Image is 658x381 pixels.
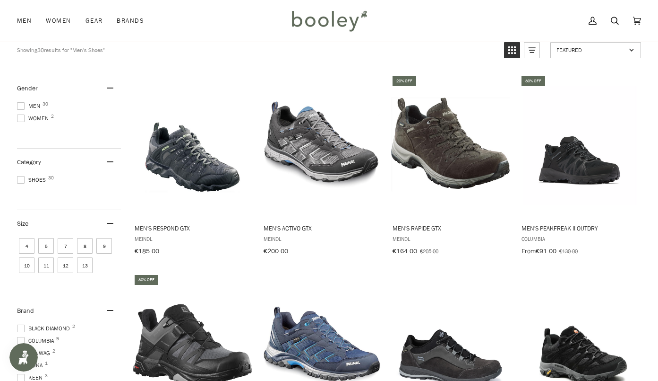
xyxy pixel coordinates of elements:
span: Men's Respond GTX [135,224,250,232]
span: Size: 8 [77,238,93,254]
span: Hanwag [17,349,53,357]
span: Size [17,219,28,228]
span: Columbia [521,235,637,243]
span: Meindl [393,235,508,243]
span: Size: 12 [58,257,73,273]
img: Columbia Men's Peakfreak II OutDry Black/Shark - Booley Galway [520,86,639,205]
span: Men's Rapide GTX [393,224,508,232]
span: Women [46,16,71,26]
span: Size: 7 [58,238,73,254]
span: €200.00 [264,247,288,256]
span: €91.00 [536,247,556,256]
a: Men's Respond GTX [133,75,252,258]
span: Men [17,102,43,110]
span: Columbia [17,337,57,345]
span: 2 [51,114,54,119]
span: €205.00 [420,247,438,255]
a: Men's Rapide GTX [391,75,510,258]
span: 9 [56,337,59,341]
span: Men's Peakfreak II OutDry [521,224,637,232]
span: Black Diamond [17,324,73,333]
span: Size: 9 [96,238,112,254]
img: Men's Rapide GTX Dunkelbraun - booley Galway [391,86,510,205]
span: Size: 10 [19,257,34,273]
div: 30% off [521,76,545,86]
span: Size: 13 [77,257,93,273]
span: 2 [52,349,55,354]
span: 30 [43,102,48,106]
iframe: Button to open loyalty program pop-up [9,343,38,372]
span: 2 [72,324,75,329]
span: Size: 4 [19,238,34,254]
a: Men's Activo GTX [262,75,381,258]
span: Meindl [264,235,379,243]
span: Shoes [17,176,49,184]
img: Booley [288,7,370,35]
img: Men's Respond GTX Anthracite / Lemon - Booley Galway [133,86,252,205]
span: 1 [45,361,48,366]
span: €164.00 [393,247,417,256]
span: Men [17,16,32,26]
span: From [521,247,536,256]
span: Category [17,158,41,167]
a: View grid mode [504,42,520,58]
span: Brand [17,306,34,315]
span: Men's Activo GTX [264,224,379,232]
span: 3 [45,373,48,378]
span: Meindl [135,235,250,243]
span: Size: 11 [38,257,54,273]
div: 20% off [393,76,416,86]
a: Men's Peakfreak II OutDry [520,75,639,258]
span: Featured [556,46,626,54]
span: Brands [117,16,144,26]
img: Men's Activo GTX Anthrazit / Ozean - Booley Galway [262,86,381,205]
div: Showing results for "Men's Shoes" [17,42,497,58]
span: Women [17,114,51,123]
a: View list mode [524,42,540,58]
span: Gear [85,16,103,26]
span: Gender [17,84,38,93]
div: 30% off [135,275,158,285]
span: 30 [48,176,54,180]
a: Sort options [550,42,641,58]
b: 30 [37,46,44,54]
span: Size: 5 [38,238,54,254]
span: Hoka [17,361,45,370]
span: €130.00 [559,247,578,255]
span: €185.00 [135,247,159,256]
